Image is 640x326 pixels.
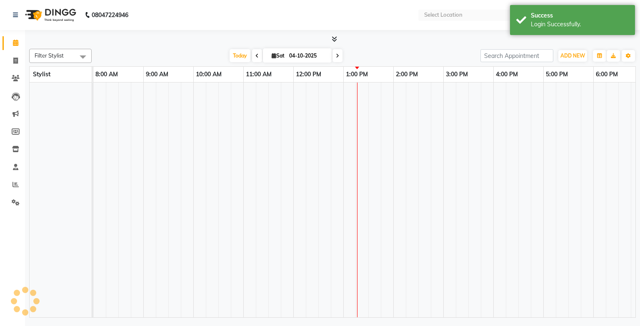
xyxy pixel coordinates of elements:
a: 4:00 PM [494,68,520,80]
a: 5:00 PM [544,68,570,80]
div: Login Successfully. [531,20,629,29]
a: 3:00 PM [444,68,470,80]
div: Success [531,11,629,20]
div: Select Location [424,11,462,19]
a: 2:00 PM [394,68,420,80]
span: Stylist [33,70,50,78]
button: ADD NEW [558,50,587,62]
input: Search Appointment [480,49,553,62]
a: 8:00 AM [93,68,120,80]
a: 6:00 PM [594,68,620,80]
img: logo [21,3,78,27]
a: 9:00 AM [144,68,170,80]
a: 11:00 AM [244,68,274,80]
a: 1:00 PM [344,68,370,80]
a: 10:00 AM [194,68,224,80]
span: Today [230,49,250,62]
span: Filter Stylist [35,52,64,59]
b: 08047224946 [92,3,128,27]
span: ADD NEW [560,53,585,59]
a: 12:00 PM [294,68,323,80]
span: Sat [270,53,287,59]
input: 2025-10-04 [287,50,328,62]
